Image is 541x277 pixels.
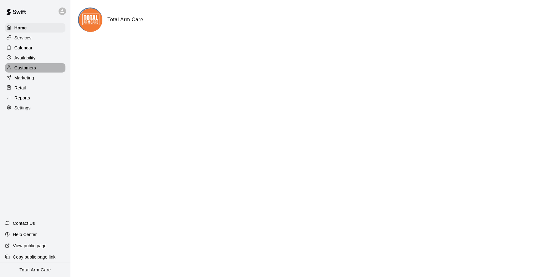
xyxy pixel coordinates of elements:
[5,73,65,83] a: Marketing
[14,45,33,51] p: Calendar
[79,8,102,32] img: Total Arm Care logo
[14,65,36,71] p: Customers
[14,35,32,41] p: Services
[14,25,27,31] p: Home
[5,53,65,63] a: Availability
[5,83,65,93] a: Retail
[13,220,35,226] p: Contact Us
[107,16,143,24] h6: Total Arm Care
[19,267,51,273] p: Total Arm Care
[13,231,37,238] p: Help Center
[13,254,55,260] p: Copy public page link
[5,93,65,103] a: Reports
[13,243,47,249] p: View public page
[14,95,30,101] p: Reports
[5,33,65,43] a: Services
[14,55,36,61] p: Availability
[5,63,65,73] a: Customers
[14,105,31,111] p: Settings
[5,23,65,33] a: Home
[14,75,34,81] p: Marketing
[14,85,26,91] p: Retail
[5,43,65,53] a: Calendar
[5,103,65,113] a: Settings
